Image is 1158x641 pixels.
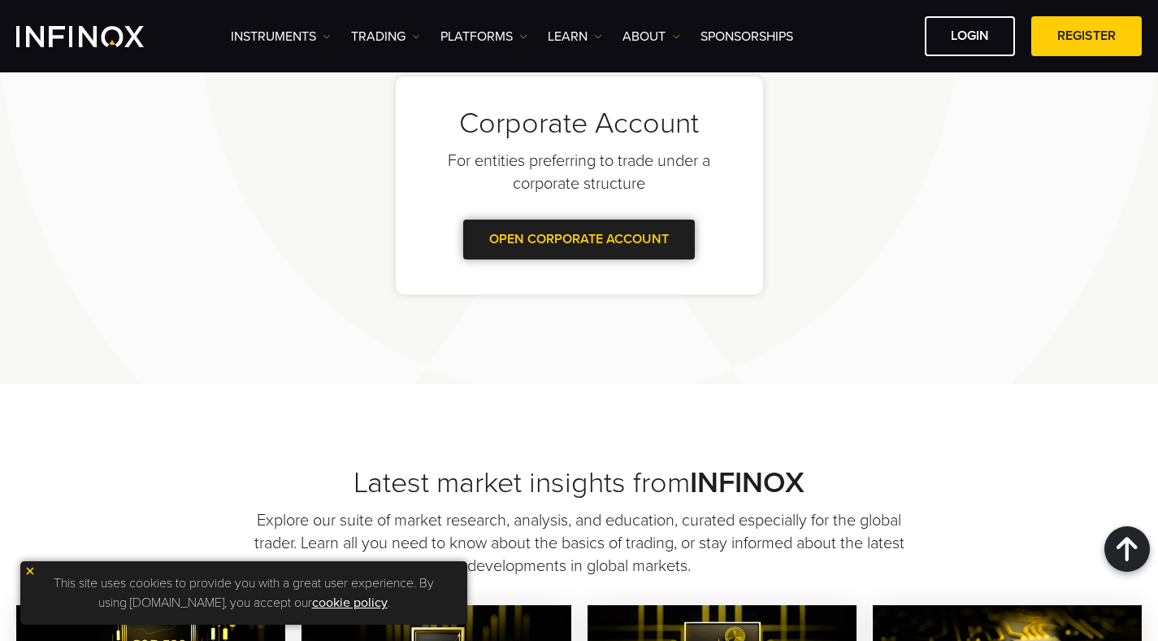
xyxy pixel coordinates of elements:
[690,465,805,500] strong: INFINOX
[622,27,680,46] a: ABOUT
[16,465,1142,501] h2: Latest market insights from
[700,27,793,46] a: SPONSORSHIPS
[231,27,331,46] a: Instruments
[440,27,527,46] a: PLATFORMS
[428,150,731,195] p: For entities preferring to trade under a corporate structure
[16,26,182,47] a: INFINOX Logo
[1031,16,1142,56] a: REGISTER
[463,220,695,259] a: OPEN CORPORATE ACCOUNT
[312,595,388,611] a: cookie policy
[351,27,420,46] a: TRADING
[24,565,36,577] img: yellow close icon
[252,509,907,578] p: Explore our suite of market research, analysis, and education, curated especially for the global ...
[925,16,1015,56] a: LOGIN
[459,106,699,142] h4: Corporate Account
[28,569,459,617] p: This site uses cookies to provide you with a great user experience. By using [DOMAIN_NAME], you a...
[548,27,602,46] a: Learn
